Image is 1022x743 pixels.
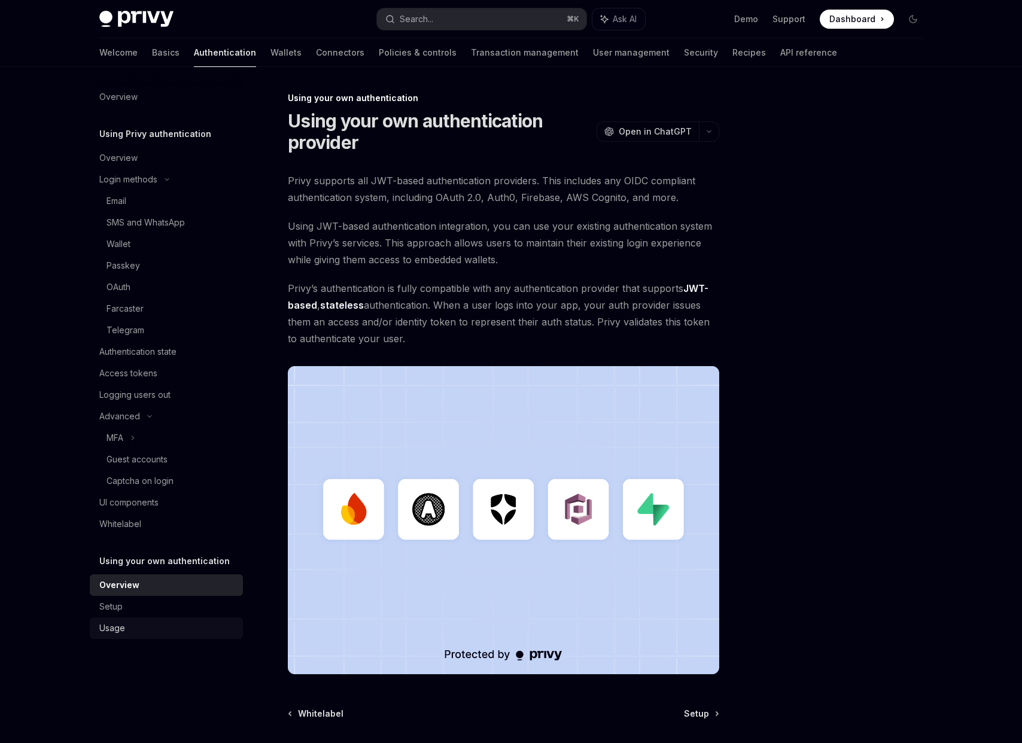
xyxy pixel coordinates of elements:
[288,92,719,104] div: Using your own authentication
[90,233,243,255] a: Wallet
[734,13,758,25] a: Demo
[107,323,144,337] div: Telegram
[90,492,243,513] a: UI components
[316,38,364,67] a: Connectors
[90,212,243,233] a: SMS and WhatsApp
[99,554,230,568] h5: Using your own authentication
[732,38,766,67] a: Recipes
[107,302,144,316] div: Farcaster
[613,13,637,25] span: Ask AI
[194,38,256,67] a: Authentication
[99,517,141,531] div: Whitelabel
[99,172,157,187] div: Login methods
[90,86,243,108] a: Overview
[99,366,157,380] div: Access tokens
[99,578,139,592] div: Overview
[288,218,719,268] span: Using JWT-based authentication integration, you can use your existing authentication system with ...
[99,388,171,402] div: Logging users out
[107,474,174,488] div: Captcha on login
[90,617,243,639] a: Usage
[152,38,180,67] a: Basics
[379,38,457,67] a: Policies & controls
[107,452,168,467] div: Guest accounts
[780,38,837,67] a: API reference
[593,38,670,67] a: User management
[90,147,243,169] a: Overview
[107,258,140,273] div: Passkey
[99,345,177,359] div: Authentication state
[298,708,343,720] span: Whitelabel
[567,14,579,24] span: ⌘ K
[289,708,343,720] a: Whitelabel
[270,38,302,67] a: Wallets
[90,574,243,596] a: Overview
[107,280,130,294] div: OAuth
[320,299,364,312] a: stateless
[99,38,138,67] a: Welcome
[90,341,243,363] a: Authentication state
[99,11,174,28] img: dark logo
[288,110,592,153] h1: Using your own authentication provider
[90,319,243,341] a: Telegram
[377,8,586,30] button: Search...⌘K
[107,237,130,251] div: Wallet
[107,215,185,230] div: SMS and WhatsApp
[99,127,211,141] h5: Using Privy authentication
[107,431,123,445] div: MFA
[99,621,125,635] div: Usage
[90,276,243,298] a: OAuth
[820,10,894,29] a: Dashboard
[471,38,579,67] a: Transaction management
[99,409,140,424] div: Advanced
[592,8,645,30] button: Ask AI
[288,172,719,206] span: Privy supports all JWT-based authentication providers. This includes any OIDC compliant authentic...
[90,470,243,492] a: Captcha on login
[90,384,243,406] a: Logging users out
[90,513,243,535] a: Whitelabel
[90,363,243,384] a: Access tokens
[904,10,923,29] button: Toggle dark mode
[400,12,433,26] div: Search...
[597,121,699,142] button: Open in ChatGPT
[90,449,243,470] a: Guest accounts
[288,366,719,674] img: JWT-based auth splash
[99,151,138,165] div: Overview
[619,126,692,138] span: Open in ChatGPT
[829,13,875,25] span: Dashboard
[107,194,126,208] div: Email
[99,495,159,510] div: UI components
[288,280,719,347] span: Privy’s authentication is fully compatible with any authentication provider that supports , authe...
[684,708,709,720] span: Setup
[99,90,138,104] div: Overview
[90,298,243,319] a: Farcaster
[684,38,718,67] a: Security
[684,708,718,720] a: Setup
[772,13,805,25] a: Support
[90,190,243,212] a: Email
[99,599,123,614] div: Setup
[90,255,243,276] a: Passkey
[90,596,243,617] a: Setup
